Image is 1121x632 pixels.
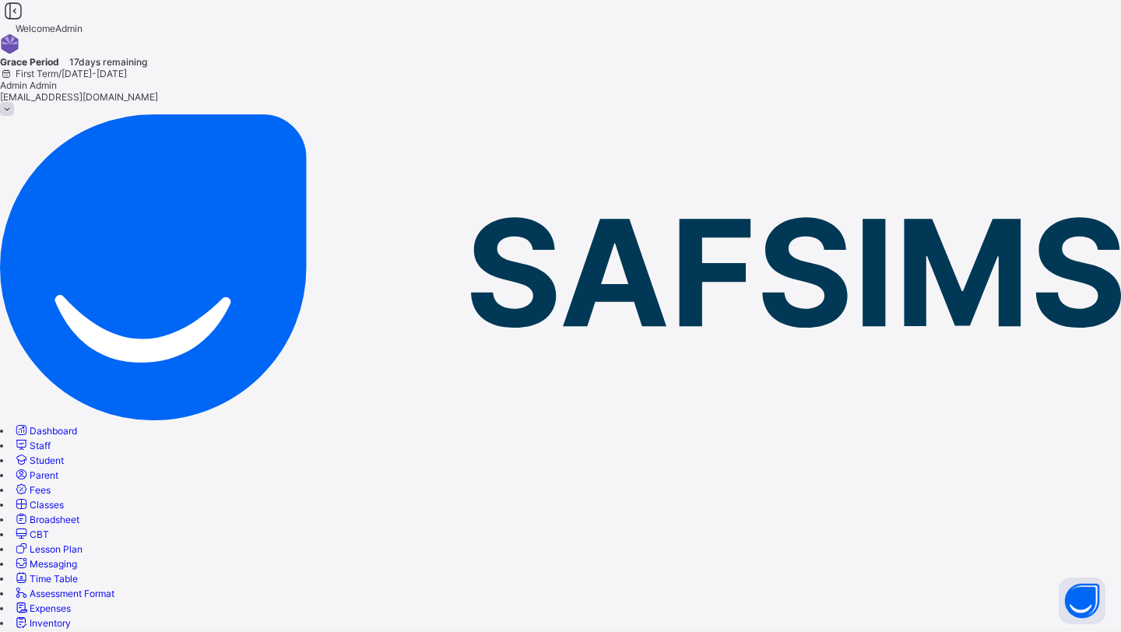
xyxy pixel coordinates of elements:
[30,528,49,540] span: CBT
[30,588,114,599] span: Assessment Format
[13,425,77,437] a: Dashboard
[30,602,71,614] span: Expenses
[13,588,114,599] a: Assessment Format
[30,440,51,451] span: Staff
[13,558,77,570] a: Messaging
[1059,578,1105,624] button: Open asap
[69,56,147,68] span: 17 days remaining
[13,514,79,525] a: Broadsheet
[30,455,64,466] span: Student
[30,617,71,629] span: Inventory
[30,469,58,481] span: Parent
[13,455,64,466] a: Student
[13,528,49,540] a: CBT
[30,558,77,570] span: Messaging
[30,425,77,437] span: Dashboard
[13,469,58,481] a: Parent
[30,514,79,525] span: Broadsheet
[13,543,83,555] a: Lesson Plan
[16,23,83,34] span: Welcome Admin
[30,484,51,496] span: Fees
[30,543,83,555] span: Lesson Plan
[13,617,71,629] a: Inventory
[13,484,51,496] a: Fees
[13,573,78,585] a: Time Table
[13,602,71,614] a: Expenses
[30,573,78,585] span: Time Table
[13,499,64,511] a: Classes
[30,499,64,511] span: Classes
[13,440,51,451] a: Staff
